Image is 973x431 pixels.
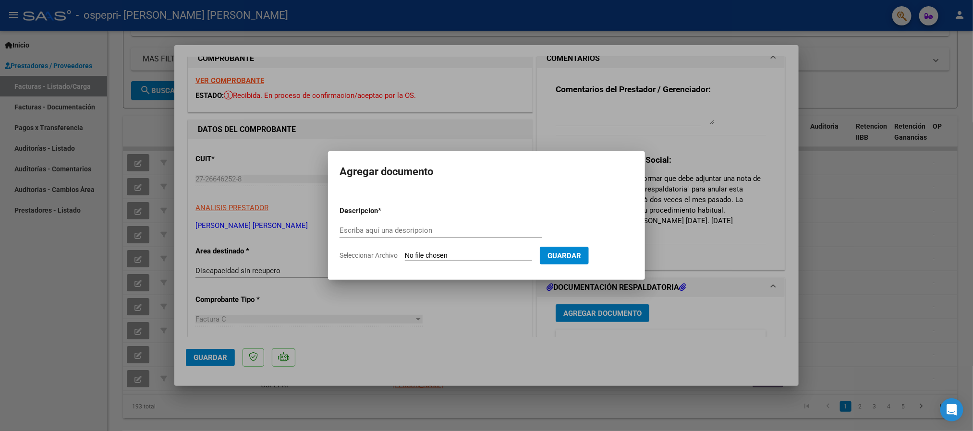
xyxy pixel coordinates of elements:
p: Descripcion [340,205,428,216]
span: Seleccionar Archivo [340,251,398,259]
span: Guardar [547,251,581,260]
h2: Agregar documento [340,163,633,181]
button: Guardar [540,247,589,264]
div: Open Intercom Messenger [940,398,963,421]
